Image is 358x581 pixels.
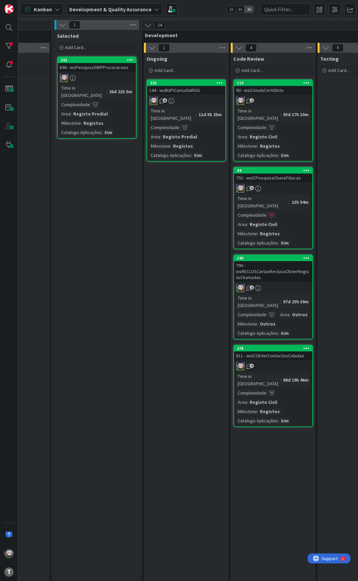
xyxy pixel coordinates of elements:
[278,152,279,159] span: :
[237,256,312,260] div: 190
[236,239,278,247] div: Catalogo Aplicações
[60,84,106,99] div: Time in [GEOGRAPHIC_DATA]
[281,376,310,384] div: 88d 19h 46m
[65,44,86,50] span: Add Card...
[234,80,312,86] div: 113
[236,211,266,219] div: Complexidade
[61,58,136,62] div: 332
[281,111,310,118] div: 93d 17h 10m
[192,152,204,159] div: Sim
[170,142,171,150] span: :
[241,67,263,73] span: Add Card...
[257,142,258,150] span: :
[234,255,312,282] div: 190790 - wsRECLUSCartaoReclusoObterRegistoChamadas
[266,389,267,397] span: :
[233,167,313,249] a: 99792 - wsICPesquisaChaveFiliacaoLSTime in [GEOGRAPHIC_DATA]:13h 54mComplexidade:Area:Registo Civ...
[147,80,225,86] div: 233
[248,221,279,228] div: Registo Civil
[4,549,14,558] img: LS
[245,44,257,52] span: 4
[147,97,225,105] div: LS
[147,80,225,95] div: 233144 - wsBUPiConsultaRGG
[14,1,30,9] span: Support
[237,81,312,85] div: 113
[149,133,160,140] div: Area
[234,362,312,371] div: LS
[248,399,279,406] div: Registo Civil
[250,285,254,290] span: 2
[69,6,151,13] b: Development & Quality Assurance
[158,44,170,52] span: 1
[147,55,167,62] span: Ongoing
[236,417,278,424] div: Catalogo Aplicações
[149,142,170,150] div: Milestone
[236,230,257,237] div: Milestone
[250,98,254,103] span: 2
[236,399,247,406] div: Area
[149,124,179,131] div: Complexidade
[245,6,254,13] span: 3x
[234,97,312,105] div: LS
[34,5,52,13] span: Kanban
[233,345,313,427] a: 278811 - wsICObterContactosCidadaoLSTime in [GEOGRAPHIC_DATA]:88d 19h 46mComplexidade:Area:Regist...
[236,408,257,415] div: Milestone
[258,142,281,150] div: Registos
[163,98,167,103] span: 6
[250,364,254,368] span: 4
[154,21,165,29] span: 14
[247,221,248,228] span: :
[58,57,136,72] div: 332846 - wsPesquisaSIRPProcuracoes
[234,174,312,182] div: 792 - wsICPesquisaChaveFiliacao
[258,230,281,237] div: Registos
[4,4,14,14] img: Visit kanbanzone.com
[258,408,281,415] div: Registos
[154,67,176,73] span: Add Card...
[236,294,280,309] div: Time in [GEOGRAPHIC_DATA]
[149,97,158,105] img: LS
[234,80,312,95] div: 11390 - wsICAnulaCertObito
[236,152,278,159] div: Catalogo Aplicações
[236,373,280,387] div: Time in [GEOGRAPHIC_DATA]
[234,86,312,95] div: 90 - wsICAnulaCertObito
[279,417,290,424] div: Sim
[149,152,191,159] div: Catalogo Aplicações
[257,320,258,327] span: :
[257,230,258,237] span: :
[107,88,134,95] div: 26d 21h 5m
[196,111,197,118] span: :
[4,567,14,577] div: T
[250,186,254,190] span: 2
[328,67,349,73] span: Add Card...
[150,81,225,85] div: 233
[58,74,136,82] div: LS
[289,198,290,206] span: :
[58,57,136,63] div: 332
[57,56,137,139] a: 332846 - wsPesquisaSIRPProcuracoesLSTime in [GEOGRAPHIC_DATA]:26d 21h 5mComplexidade:Area:Registo...
[278,329,279,337] span: :
[261,3,310,15] input: Quick Filter...
[60,110,71,117] div: Area
[266,211,267,219] span: :
[279,329,290,337] div: Sim
[233,55,264,62] span: Code Review
[237,168,312,173] div: 99
[278,239,279,247] span: :
[320,55,339,62] span: Testing
[236,311,266,318] div: Complexidade
[103,129,114,136] div: Sim
[289,311,290,318] span: :
[60,129,102,136] div: Catalogo Aplicações
[236,195,289,209] div: Time in [GEOGRAPHIC_DATA]
[279,152,290,159] div: Sim
[233,79,313,162] a: 11390 - wsICAnulaCertObitoLSTime in [GEOGRAPHIC_DATA]:93d 17h 10mComplexidade:Area:Registo CivilM...
[233,254,313,339] a: 190790 - wsRECLUSCartaoReclusoObterRegistoChamadasLSTime in [GEOGRAPHIC_DATA]:97d 23h 39mComplexi...
[236,362,245,371] img: LS
[171,142,195,150] div: Registos
[236,124,266,131] div: Complexidade
[236,6,245,13] span: 2x
[234,284,312,292] div: LS
[69,21,80,29] span: 1
[81,119,82,127] span: :
[278,417,279,424] span: :
[290,311,309,318] div: Outros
